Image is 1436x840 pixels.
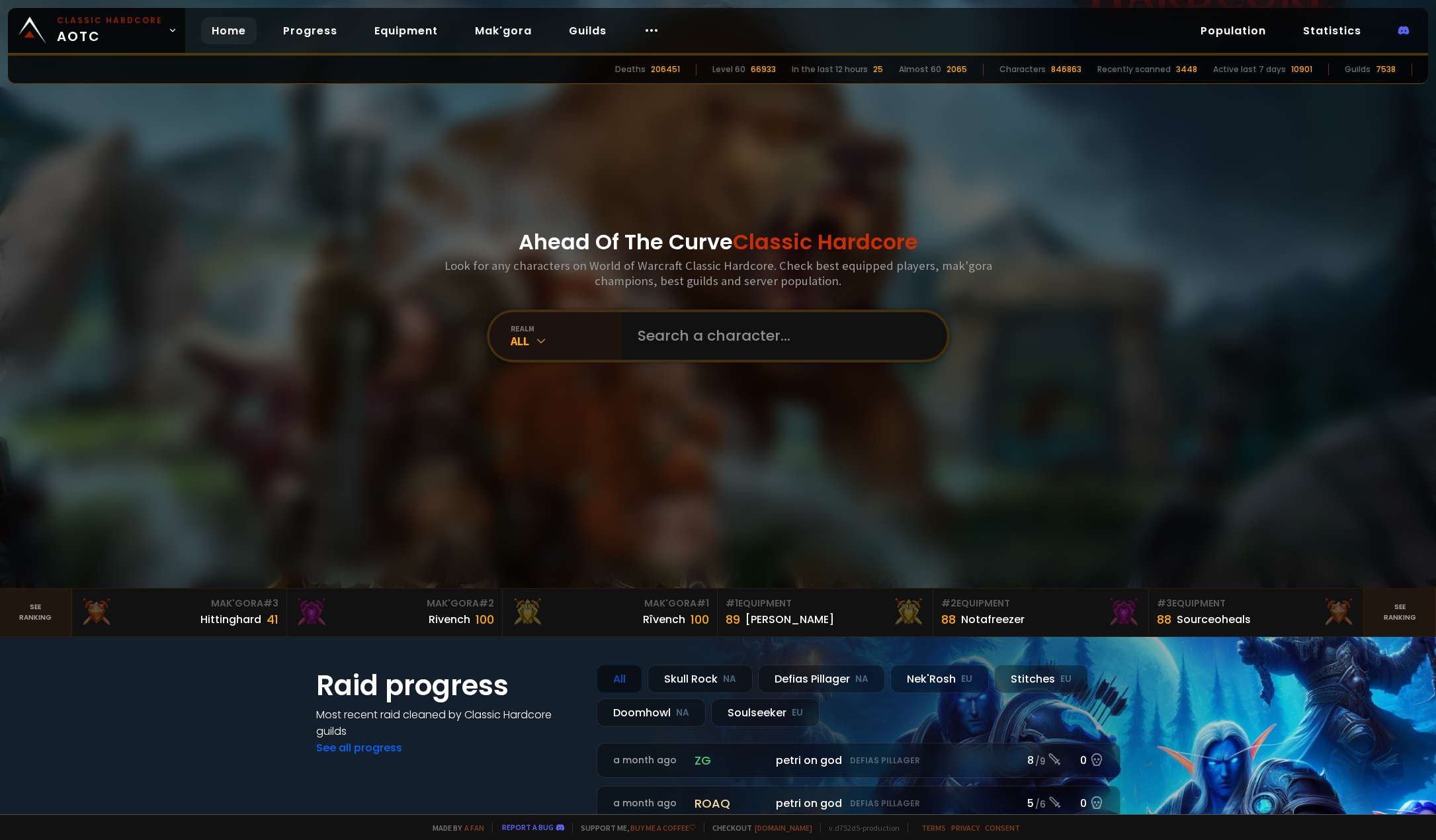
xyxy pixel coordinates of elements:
[479,597,494,610] span: # 2
[941,610,956,628] div: 88
[1213,63,1286,75] div: Active last 7 days
[425,823,484,833] span: Made by
[511,323,622,333] div: realm
[890,665,989,693] div: Nek'Rosh
[439,258,997,288] h3: Look for any characters on World of Warcraft Classic Hardcore. Check best equipped players, mak'g...
[267,610,278,628] div: 41
[947,63,967,75] div: 2065
[1292,17,1372,44] a: Statistics
[1157,597,1172,610] span: # 3
[57,15,163,46] span: AOTC
[503,589,718,636] a: Mak'Gora#1Rîvench100
[273,17,348,44] a: Progress
[985,823,1020,833] a: Consent
[630,823,696,833] a: Buy me a coffee
[792,706,803,720] small: EU
[723,673,736,686] small: NA
[630,312,931,360] input: Search a character...
[994,665,1088,693] div: Stitches
[697,597,709,610] span: # 1
[792,63,868,75] div: In the last 12 hours
[519,226,918,258] h1: Ahead Of The Curve
[476,610,494,628] div: 100
[961,673,972,686] small: EU
[1176,63,1197,75] div: 3448
[1060,673,1072,686] small: EU
[951,823,980,833] a: Privacy
[733,227,918,257] span: Classic Hardcore
[597,698,706,727] div: Doomhowl
[648,665,753,693] div: Skull Rock
[1051,63,1081,75] div: 846863
[941,597,1140,610] div: Equipment
[999,63,1046,75] div: Characters
[726,597,925,610] div: Equipment
[961,611,1025,628] div: Notafreezer
[8,8,185,53] a: Classic HardcoreAOTC
[704,823,812,833] span: Checkout
[201,17,257,44] a: Home
[726,610,740,628] div: 89
[855,673,868,686] small: NA
[316,740,402,755] a: See all progress
[751,63,776,75] div: 66933
[933,589,1149,636] a: #2Equipment88Notafreezer
[263,597,278,610] span: # 3
[755,823,812,833] a: [DOMAIN_NAME]
[1157,610,1171,628] div: 88
[287,589,503,636] a: Mak'Gora#2Rivench100
[1345,63,1371,75] div: Guilds
[1097,63,1171,75] div: Recently scanned
[72,589,288,636] a: Mak'Gora#3Hittinghard41
[316,665,581,706] h1: Raid progress
[643,611,685,628] div: Rîvench
[691,610,709,628] div: 100
[597,665,642,693] div: All
[711,698,820,727] div: Soulseeker
[726,597,738,610] span: # 1
[899,63,941,75] div: Almost 60
[1376,63,1396,75] div: 7538
[712,63,745,75] div: Level 60
[464,17,542,44] a: Mak'gora
[1177,611,1251,628] div: Sourceoheals
[200,611,261,628] div: Hittinghard
[718,589,933,636] a: #1Equipment89[PERSON_NAME]
[597,743,1120,778] a: a month agozgpetri on godDefias Pillager8 /90
[1149,589,1365,636] a: #3Equipment88Sourceoheals
[921,823,946,833] a: Terms
[676,706,689,720] small: NA
[1157,597,1356,610] div: Equipment
[1190,17,1277,44] a: Population
[57,15,163,26] small: Classic Hardcore
[820,823,900,833] span: v. d752d5 - production
[316,706,581,739] h4: Most recent raid cleaned by Classic Hardcore guilds
[464,823,484,833] a: a fan
[873,63,883,75] div: 25
[572,823,696,833] span: Support me,
[597,786,1120,821] a: a month agoroaqpetri on godDefias Pillager5 /60
[511,597,710,610] div: Mak'Gora
[1291,63,1312,75] div: 10901
[502,822,554,832] a: Report a bug
[429,611,470,628] div: Rivench
[364,17,448,44] a: Equipment
[758,665,885,693] div: Defias Pillager
[1364,589,1436,636] a: Seeranking
[295,597,494,610] div: Mak'Gora
[745,611,834,628] div: [PERSON_NAME]
[511,333,622,349] div: All
[651,63,680,75] div: 206451
[941,597,956,610] span: # 2
[80,597,279,610] div: Mak'Gora
[615,63,646,75] div: Deaths
[558,17,617,44] a: Guilds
